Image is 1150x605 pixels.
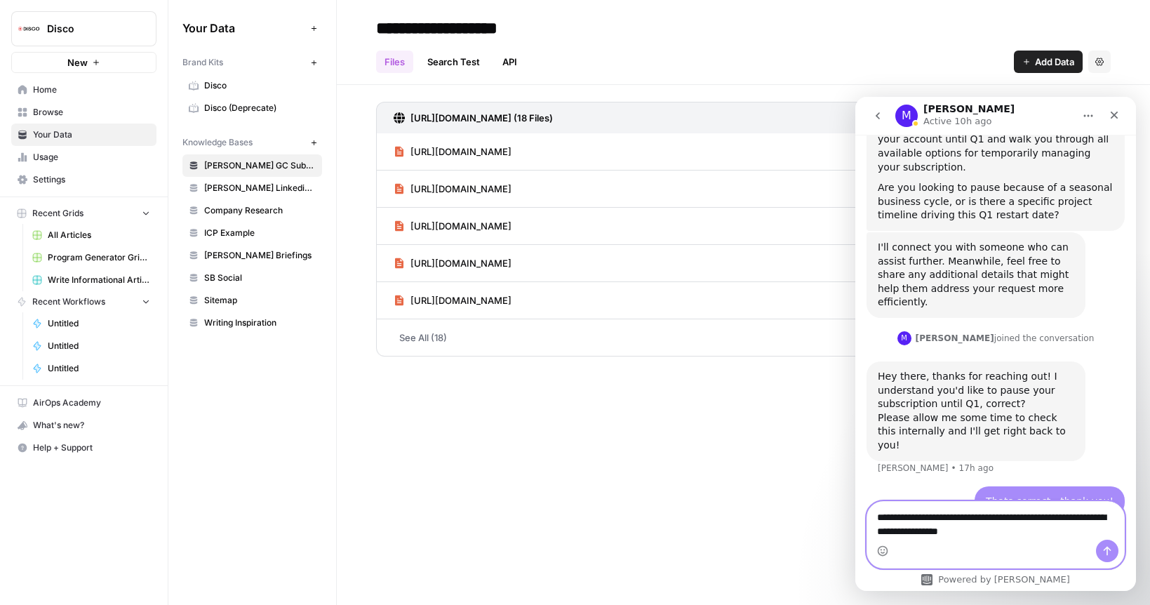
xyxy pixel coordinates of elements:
[182,20,305,36] span: Your Data
[394,102,553,133] a: [URL][DOMAIN_NAME] (18 Files)
[494,51,526,73] a: API
[394,133,512,170] a: [URL][DOMAIN_NAME]
[410,219,512,233] span: [URL][DOMAIN_NAME]
[182,199,322,222] a: Company Research
[48,362,150,375] span: Untitled
[11,79,156,101] a: Home
[48,274,150,286] span: Write Informational Articles
[182,222,322,244] a: ICP Example
[419,51,488,73] a: Search Test
[182,244,322,267] a: [PERSON_NAME] Briefings
[204,204,316,217] span: Company Research
[33,84,150,96] span: Home
[48,317,150,330] span: Untitled
[26,269,156,291] a: Write Informational Articles
[410,293,512,307] span: [URL][DOMAIN_NAME]
[182,136,253,149] span: Knowledge Bases
[11,203,156,224] button: Recent Grids
[11,168,156,191] a: Settings
[47,22,132,36] span: Disco
[182,312,322,334] a: Writing Inspiration
[26,335,156,357] a: Untitled
[394,208,512,244] a: [URL][DOMAIN_NAME]
[26,357,156,380] a: Untitled
[33,151,150,164] span: Usage
[11,52,156,73] button: New
[32,295,105,308] span: Recent Workflows
[394,171,512,207] a: [URL][DOMAIN_NAME]
[410,256,512,270] span: [URL][DOMAIN_NAME]
[33,397,150,409] span: AirOps Academy
[11,11,156,46] button: Workspace: Disco
[204,317,316,329] span: Writing Inspiration
[410,111,553,125] h3: [URL][DOMAIN_NAME] (18 Files)
[410,182,512,196] span: [URL][DOMAIN_NAME]
[394,245,512,281] a: [URL][DOMAIN_NAME]
[11,392,156,414] a: AirOps Academy
[11,414,156,437] button: What's new?
[410,145,512,159] span: [URL][DOMAIN_NAME]
[33,128,150,141] span: Your Data
[182,177,322,199] a: [PERSON_NAME] Linkedin Posts
[394,282,512,319] a: [URL][DOMAIN_NAME]
[48,251,150,264] span: Program Generator Grid (1)
[182,289,322,312] a: Sitemap
[33,441,150,454] span: Help + Support
[204,102,316,114] span: Disco (Deprecate)
[1014,51,1083,73] button: Add Data
[32,207,83,220] span: Recent Grids
[204,294,316,307] span: Sitemap
[182,56,223,69] span: Brand Kits
[204,272,316,284] span: SB Social
[376,51,413,73] a: Files
[182,154,322,177] a: [PERSON_NAME] GC Substack
[11,101,156,124] a: Browse
[26,246,156,269] a: Program Generator Grid (1)
[11,124,156,146] a: Your Data
[204,159,316,172] span: [PERSON_NAME] GC Substack
[204,227,316,239] span: ICP Example
[26,312,156,335] a: Untitled
[182,267,322,289] a: SB Social
[204,79,316,92] span: Disco
[11,437,156,459] button: Help + Support
[204,182,316,194] span: [PERSON_NAME] Linkedin Posts
[376,319,1111,356] a: See All (18)
[1035,55,1074,69] span: Add Data
[48,229,150,241] span: All Articles
[33,173,150,186] span: Settings
[204,249,316,262] span: [PERSON_NAME] Briefings
[48,340,150,352] span: Untitled
[182,97,322,119] a: Disco (Deprecate)
[182,74,322,97] a: Disco
[855,97,1136,591] iframe: Intercom live chat
[11,146,156,168] a: Usage
[16,16,41,41] img: Disco Logo
[11,291,156,312] button: Recent Workflows
[67,55,88,69] span: New
[12,415,156,436] div: What's new?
